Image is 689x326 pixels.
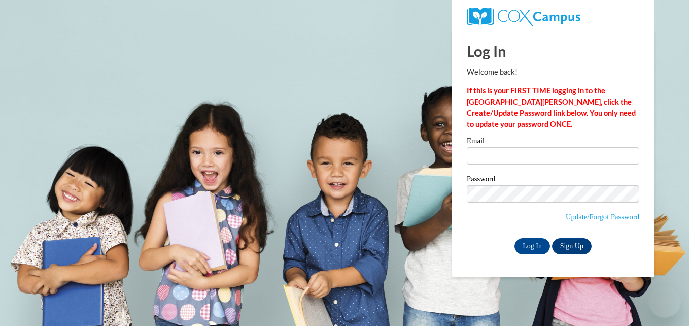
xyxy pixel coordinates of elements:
[467,8,639,26] a: COX Campus
[467,8,580,26] img: COX Campus
[467,137,639,147] label: Email
[514,238,550,254] input: Log In
[467,41,639,61] h1: Log In
[552,238,592,254] a: Sign Up
[467,175,639,185] label: Password
[467,86,636,128] strong: If this is your FIRST TIME logging in to the [GEOGRAPHIC_DATA][PERSON_NAME], click the Create/Upd...
[566,213,639,221] a: Update/Forgot Password
[467,67,639,78] p: Welcome back!
[648,285,681,318] iframe: Button to launch messaging window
